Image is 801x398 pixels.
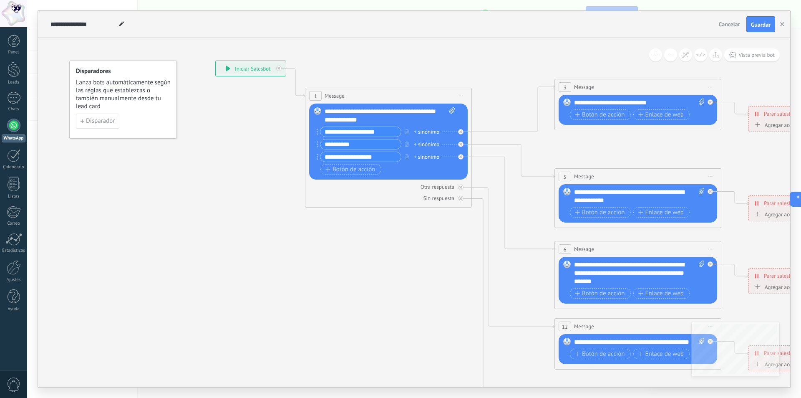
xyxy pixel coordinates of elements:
span: Message [574,172,594,180]
div: Ajustes [2,277,26,283]
span: Guardar [751,22,771,28]
div: Sin respuesta [423,195,454,202]
span: Enlace de web [638,351,684,357]
button: Disparador [76,114,119,129]
span: Parar salesbot [764,110,796,118]
span: 1 [314,93,317,100]
span: Botón de acción [575,351,625,357]
span: 12 [562,323,568,330]
span: Enlace de web [638,209,684,216]
div: + sinónimo [414,140,439,149]
span: Message [325,92,345,100]
h4: Disparadores [76,67,171,75]
span: Message [574,322,594,330]
button: Cancelar [715,18,743,30]
div: Iniciar Salesbot [216,61,286,76]
span: Lanza bots automáticamente según las reglas que establezcas o también manualmente desde tu lead card [76,79,171,110]
span: Message [574,83,594,91]
button: Enlace de web [633,207,690,218]
button: Botón de acción [570,349,631,359]
div: Chats [2,106,26,112]
div: Leads [2,80,26,85]
span: Cancelar [719,20,740,28]
div: Agregar acción [753,122,799,128]
button: Enlace de web [633,109,690,120]
span: Parar salesbot [764,199,796,207]
span: 5 [563,173,566,180]
div: WhatsApp [2,134,25,142]
span: Enlace de web [638,290,684,297]
div: Otra respuesta [421,183,454,190]
button: Botón de acción [570,288,631,299]
span: Parar salesbot [764,272,796,280]
span: 3 [563,84,566,91]
span: Botón de acción [325,166,375,173]
button: Botón de acción [570,109,631,120]
span: Parar salesbot [764,349,796,357]
button: Enlace de web [633,288,690,299]
span: Botón de acción [575,112,625,118]
button: Botón de acción [320,164,381,175]
div: Panel [2,50,26,55]
div: Agregar acción [753,284,799,290]
button: Guardar [746,16,775,32]
span: Message [574,245,594,253]
button: Enlace de web [633,349,690,359]
span: Botón de acción [575,290,625,297]
div: Ayuda [2,307,26,312]
span: Botón de acción [575,209,625,216]
div: Listas [2,194,26,199]
div: + sinónimo [414,128,439,136]
span: Enlace de web [638,112,684,118]
div: Estadísticas [2,248,26,254]
span: Vista previa bot [738,51,775,58]
button: Vista previa bot [724,48,780,61]
span: 6 [563,246,566,253]
div: Calendario [2,165,26,170]
button: Botón de acción [570,207,631,218]
div: Correo [2,221,26,226]
div: + sinónimo [414,153,439,161]
div: Agregar acción [753,211,799,218]
span: Disparador [86,118,115,124]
